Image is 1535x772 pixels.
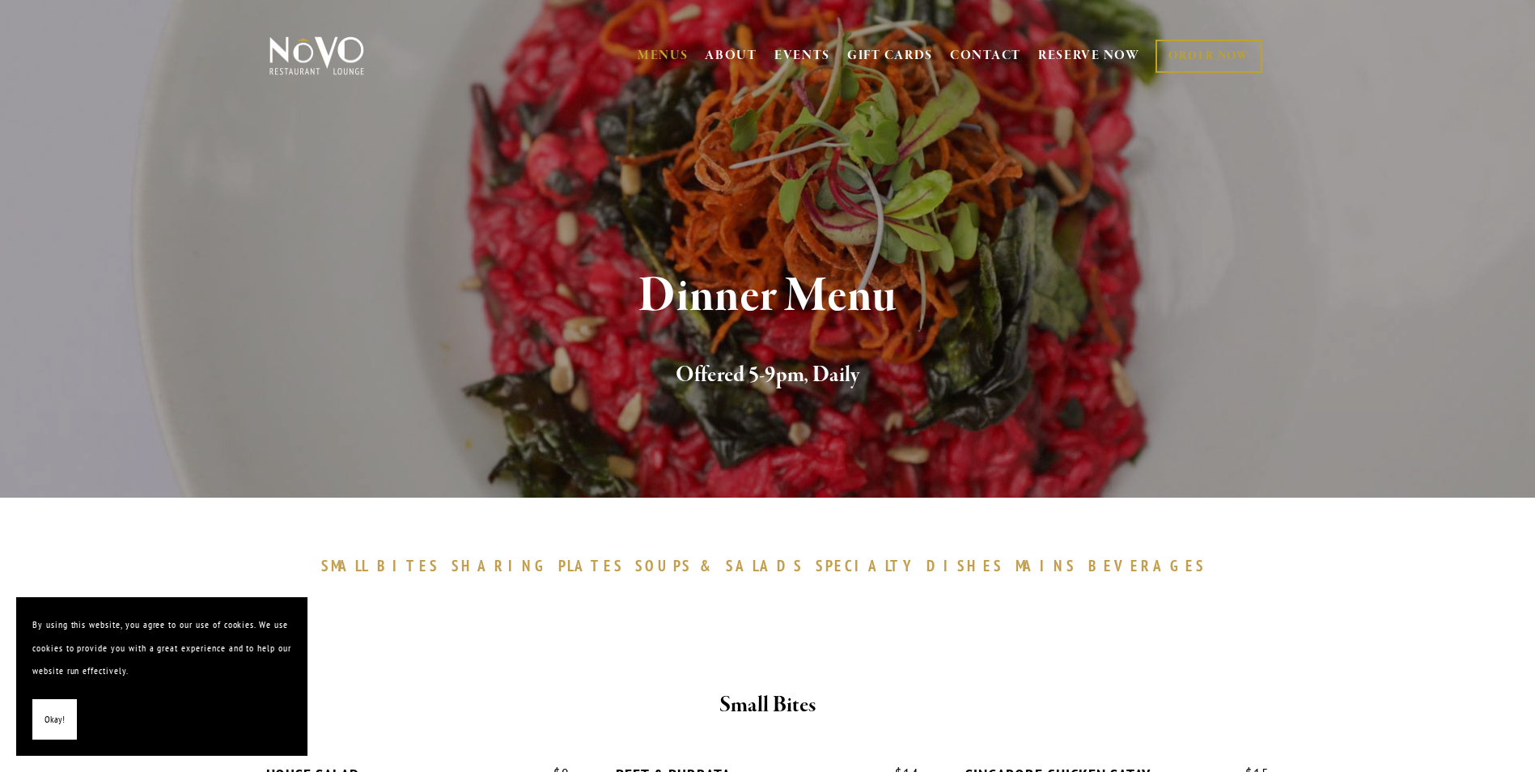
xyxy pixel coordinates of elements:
[377,556,439,575] span: BITES
[266,36,367,76] img: Novo Restaurant &amp; Lounge
[32,699,77,740] button: Okay!
[45,708,65,732] span: Okay!
[32,613,291,683] p: By using this website, you agree to our use of cookies. We use cookies to provide you with a grea...
[700,556,718,575] span: &
[452,556,550,575] span: SHARING
[321,556,370,575] span: SMALL
[950,40,1021,71] a: CONTACT
[1155,40,1261,73] a: ORDER NOW
[296,270,1240,323] h1: Dinner Menu
[1088,556,1206,575] span: BEVERAGES
[774,48,830,64] a: EVENTS
[16,597,307,756] section: Cookie banner
[1016,556,1076,575] span: MAINS
[726,556,804,575] span: SALADS
[635,556,811,575] a: SOUPS&SALADS
[296,358,1240,392] h2: Offered 5-9pm, Daily
[1088,556,1215,575] a: BEVERAGES
[816,556,1011,575] a: SPECIALTYDISHES
[635,556,692,575] span: SOUPS
[452,556,631,575] a: SHARINGPLATES
[321,556,448,575] a: SMALLBITES
[719,691,816,719] strong: Small Bites
[816,556,919,575] span: SPECIALTY
[847,40,933,71] a: GIFT CARDS
[927,556,1003,575] span: DISHES
[705,48,757,64] a: ABOUT
[638,48,689,64] a: MENUS
[558,556,624,575] span: PLATES
[1038,40,1140,71] a: RESERVE NOW
[1016,556,1084,575] a: MAINS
